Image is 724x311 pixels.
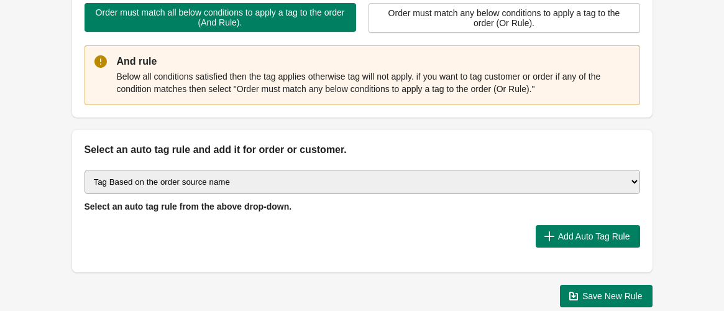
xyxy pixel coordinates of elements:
[85,3,356,32] button: Order must match all below conditions to apply a tag to the order (And Rule).
[536,225,640,248] button: Add Auto Tag Rule
[379,8,630,28] span: Order must match any below conditions to apply a tag to the order (Or Rule).
[94,7,346,27] span: Order must match all below conditions to apply a tag to the order (And Rule).
[117,70,630,95] p: Below all conditions satisfied then the tag applies otherwise tag will not apply. if you want to ...
[85,202,292,211] span: Select an auto tag rule from the above drop-down.
[560,285,653,307] button: Save New Rule
[369,3,640,33] button: Order must match any below conditions to apply a tag to the order (Or Rule).
[558,231,630,241] span: Add Auto Tag Rule
[582,291,643,301] span: Save New Rule
[85,142,640,157] h2: Select an auto tag rule and add it for order or customer.
[117,54,630,69] p: And rule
